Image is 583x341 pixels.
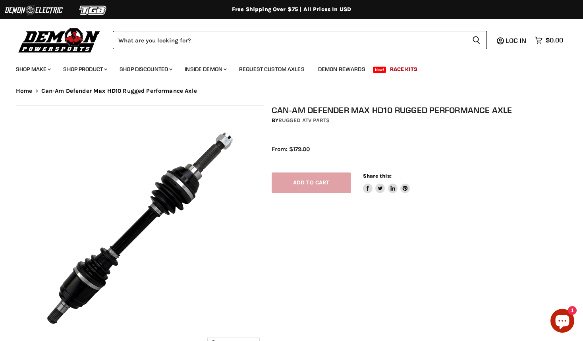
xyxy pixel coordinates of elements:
a: Demon Rewards [312,61,371,77]
a: Shop Product [57,61,112,77]
a: Inside Demon [179,61,232,77]
img: TGB Logo 2 [64,3,123,18]
img: Demon Powersports [16,26,103,54]
span: Share this: [363,173,392,179]
a: Log in [502,37,531,44]
ul: Main menu [10,58,561,77]
span: $0.00 [546,36,563,44]
a: Request Custom Axles [233,61,311,77]
a: Race Kits [384,61,423,77]
span: From: $179.00 [272,146,310,153]
div: by [272,116,575,125]
a: $0.00 [531,34,567,46]
a: Home [16,88,33,94]
a: Rugged ATV Parts [278,117,330,124]
button: Search [466,31,487,49]
h1: Can-Am Defender Max HD10 Rugged Performance Axle [272,105,575,115]
form: Product [113,31,487,49]
input: Search [113,31,466,49]
span: Log in [506,36,526,44]
inbox-online-store-chat: Shopify online store chat [548,309,577,335]
a: Shop Discounted [114,61,177,77]
img: Demon Electric Logo 2 [4,3,64,18]
span: Can-Am Defender Max HD10 Rugged Performance Axle [41,88,197,94]
aside: Share this: [363,172,410,193]
span: New! [373,67,386,73]
a: Shop Make [10,61,56,77]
